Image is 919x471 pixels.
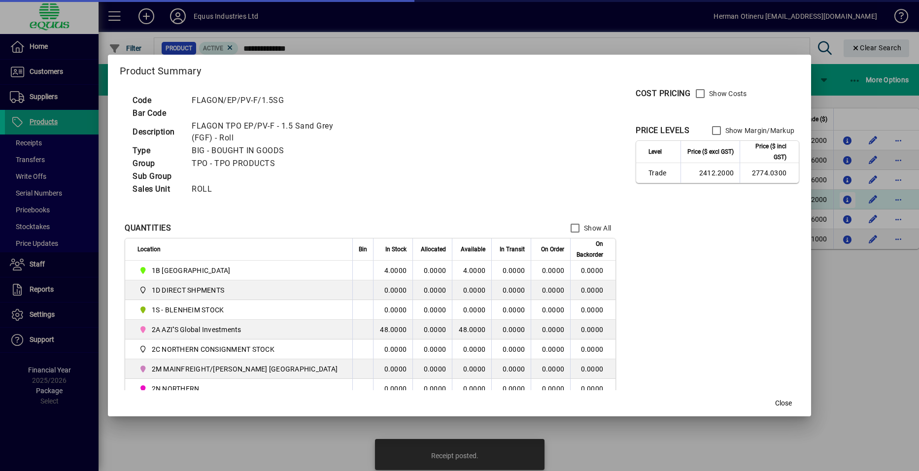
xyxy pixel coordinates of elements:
[373,300,412,320] td: 0.0000
[542,345,565,353] span: 0.0000
[582,223,611,233] label: Show All
[503,326,525,334] span: 0.0000
[385,244,407,255] span: In Stock
[128,94,187,107] td: Code
[125,222,171,234] div: QUANTITIES
[570,280,615,300] td: 0.0000
[570,320,615,339] td: 0.0000
[503,365,525,373] span: 0.0000
[452,379,491,399] td: 0.0000
[152,364,338,374] span: 2M MAINFREIGHT/[PERSON_NAME] [GEOGRAPHIC_DATA]
[503,286,525,294] span: 0.0000
[359,244,367,255] span: Bin
[542,267,565,274] span: 0.0000
[152,305,224,315] span: 1S - BLENHEIM STOCK
[452,320,491,339] td: 48.0000
[500,244,525,255] span: In Transit
[412,280,452,300] td: 0.0000
[570,379,615,399] td: 0.0000
[775,398,792,408] span: Close
[452,359,491,379] td: 0.0000
[152,384,200,394] span: 2N NORTHERN
[128,107,187,120] td: Bar Code
[636,88,690,100] div: COST PRICING
[542,326,565,334] span: 0.0000
[137,304,341,316] span: 1S - BLENHEIM STOCK
[681,163,740,183] td: 2412.2000
[740,163,799,183] td: 2774.0300
[128,170,187,183] td: Sub Group
[570,339,615,359] td: 0.0000
[452,339,491,359] td: 0.0000
[542,385,565,393] span: 0.0000
[541,244,564,255] span: On Order
[137,343,341,355] span: 2C NORTHERN CONSIGNMENT STOCK
[542,306,565,314] span: 0.0000
[412,261,452,280] td: 0.0000
[373,359,412,379] td: 0.0000
[108,55,811,83] h2: Product Summary
[137,324,341,336] span: 2A AZI''S Global Investments
[707,89,747,99] label: Show Costs
[187,183,366,196] td: ROLL
[648,168,675,178] span: Trade
[373,320,412,339] td: 48.0000
[187,120,366,144] td: FLAGON TPO EP/PV-F - 1.5 Sand Grey (FGF) - Roll
[577,238,603,260] span: On Backorder
[687,146,734,157] span: Price ($ excl GST)
[137,284,341,296] span: 1D DIRECT SHPMENTS
[128,144,187,157] td: Type
[373,280,412,300] td: 0.0000
[412,300,452,320] td: 0.0000
[421,244,446,255] span: Allocated
[373,379,412,399] td: 0.0000
[412,379,452,399] td: 0.0000
[373,339,412,359] td: 0.0000
[412,359,452,379] td: 0.0000
[412,339,452,359] td: 0.0000
[187,94,366,107] td: FLAGON/EP/PV-F/1.5SG
[452,280,491,300] td: 0.0000
[373,261,412,280] td: 4.0000
[648,146,662,157] span: Level
[542,286,565,294] span: 0.0000
[570,261,615,280] td: 0.0000
[137,383,341,395] span: 2N NORTHERN
[187,157,366,170] td: TPO - TPO PRODUCTS
[128,120,187,144] td: Description
[152,266,231,275] span: 1B [GEOGRAPHIC_DATA]
[636,125,689,136] div: PRICE LEVELS
[452,261,491,280] td: 4.0000
[503,385,525,393] span: 0.0000
[723,126,795,135] label: Show Margin/Markup
[412,320,452,339] td: 0.0000
[128,157,187,170] td: Group
[461,244,485,255] span: Available
[503,306,525,314] span: 0.0000
[152,344,274,354] span: 2C NORTHERN CONSIGNMENT STOCK
[152,285,225,295] span: 1D DIRECT SHPMENTS
[187,144,366,157] td: BIG - BOUGHT IN GOODS
[570,300,615,320] td: 0.0000
[137,265,341,276] span: 1B BLENHEIM
[452,300,491,320] td: 0.0000
[503,345,525,353] span: 0.0000
[128,183,187,196] td: Sales Unit
[152,325,241,335] span: 2A AZI''S Global Investments
[503,267,525,274] span: 0.0000
[137,244,161,255] span: Location
[746,141,786,163] span: Price ($ incl GST)
[137,363,341,375] span: 2M MAINFREIGHT/OWENS AUCKLAND
[542,365,565,373] span: 0.0000
[570,359,615,379] td: 0.0000
[768,395,799,412] button: Close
